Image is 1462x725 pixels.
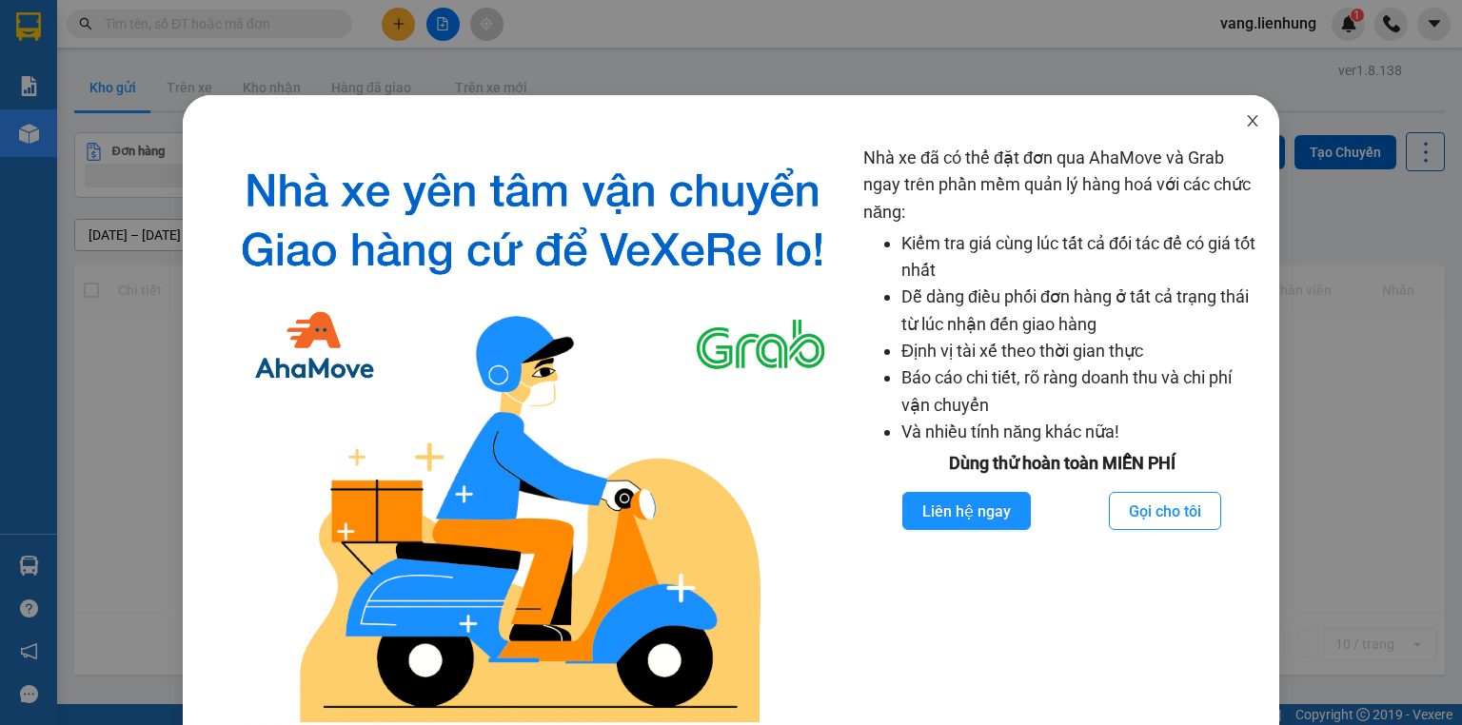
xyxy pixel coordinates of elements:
button: Close [1226,95,1279,148]
span: Liên hệ ngay [922,500,1011,523]
li: Kiểm tra giá cùng lúc tất cả đối tác để có giá tốt nhất [901,230,1260,284]
button: Gọi cho tôi [1109,492,1221,530]
li: Định vị tài xế theo thời gian thực [901,338,1260,364]
li: Và nhiều tính năng khác nữa! [901,419,1260,445]
div: Dùng thử hoàn toàn MIỄN PHÍ [863,450,1260,477]
button: Liên hệ ngay [902,492,1031,530]
li: Báo cáo chi tiết, rõ ràng doanh thu và chi phí vận chuyển [901,364,1260,419]
li: Dễ dàng điều phối đơn hàng ở tất cả trạng thái từ lúc nhận đến giao hàng [901,284,1260,338]
span: close [1245,113,1260,128]
span: Gọi cho tôi [1129,500,1201,523]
